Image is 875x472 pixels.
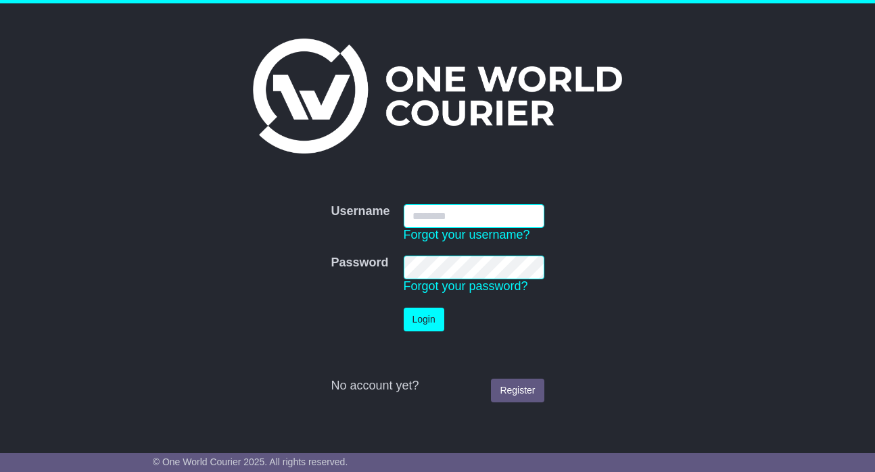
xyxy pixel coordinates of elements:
label: Password [331,256,388,270]
div: No account yet? [331,379,544,394]
button: Login [404,308,444,331]
span: © One World Courier 2025. All rights reserved. [153,456,348,467]
a: Forgot your password? [404,279,528,293]
label: Username [331,204,389,219]
a: Forgot your username? [404,228,530,241]
a: Register [491,379,544,402]
img: One World [253,39,622,154]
